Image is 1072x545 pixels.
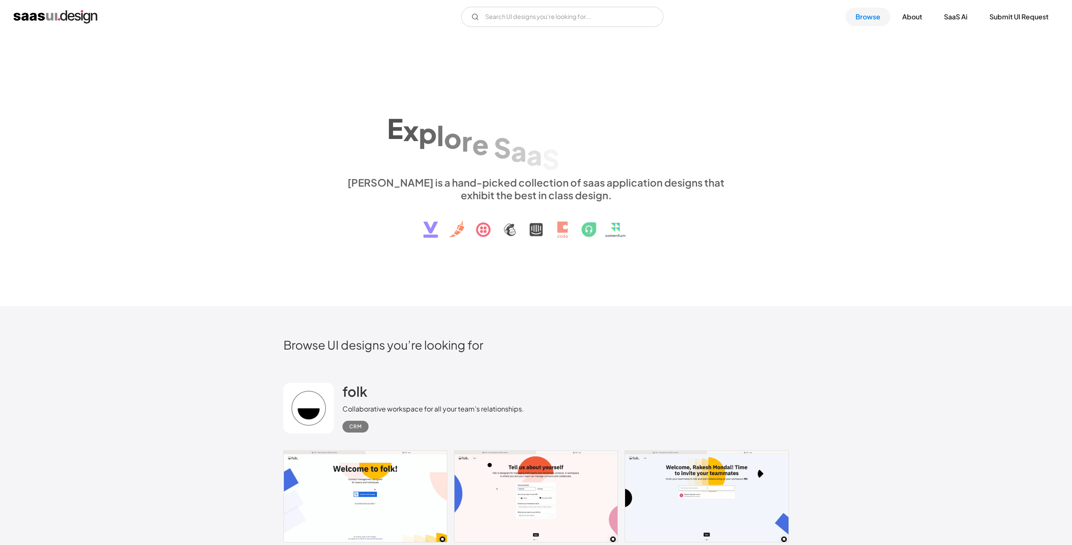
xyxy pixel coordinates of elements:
form: Email Form [461,7,663,27]
div: a [527,139,542,171]
div: S [542,143,559,175]
a: Submit UI Request [979,8,1059,26]
a: Browse [845,8,890,26]
a: About [892,8,932,26]
a: SaaS Ai [934,8,978,26]
div: a [511,135,527,167]
div: CRM [349,422,362,432]
div: x [403,115,419,147]
div: e [472,128,489,160]
div: E [387,112,403,145]
a: home [13,10,97,24]
h2: folk [342,383,367,400]
h1: Explore SaaS UI design patterns & interactions. [342,103,730,168]
div: r [462,125,472,158]
img: text, icon, saas logo [409,201,664,245]
a: folk [342,383,367,404]
div: [PERSON_NAME] is a hand-picked collection of saas application designs that exhibit the best in cl... [342,176,730,201]
div: S [494,131,511,164]
div: l [437,119,444,152]
div: Collaborative workspace for all your team’s relationships. [342,404,524,414]
h2: Browse UI designs you’re looking for [283,337,789,352]
div: p [419,117,437,149]
div: o [444,122,462,155]
input: Search UI designs you're looking for... [461,7,663,27]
